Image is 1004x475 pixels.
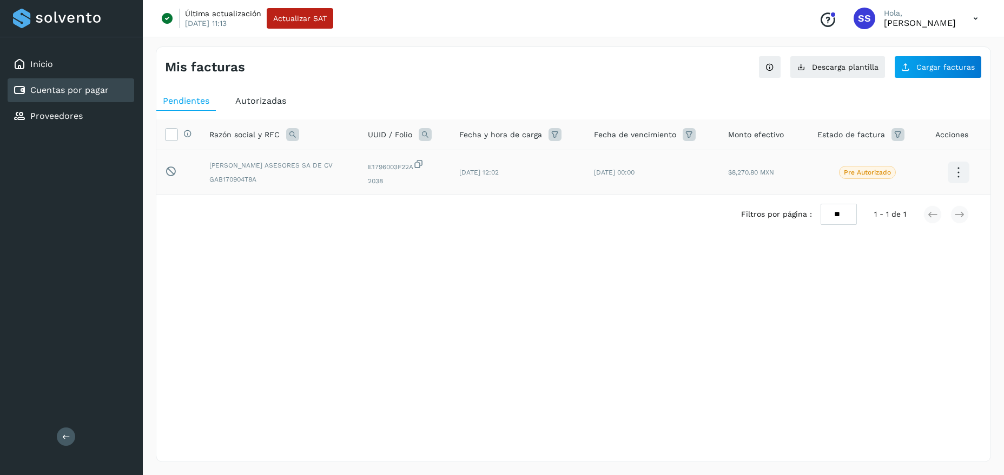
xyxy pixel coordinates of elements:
span: [DATE] 00:00 [594,169,635,176]
button: Descarga plantilla [790,56,886,78]
div: Inicio [8,52,134,76]
p: Última actualización [185,9,261,18]
a: Proveedores [30,111,83,121]
p: Pre Autorizado [844,169,891,176]
span: Autorizadas [235,96,286,106]
a: Cuentas por pagar [30,85,109,95]
span: Pendientes [163,96,209,106]
span: Estado de factura [817,129,885,141]
span: Acciones [935,129,968,141]
span: Fecha de vencimiento [594,129,676,141]
span: Fecha y hora de carga [459,129,542,141]
p: Sagrario Silva [884,18,956,28]
div: Cuentas por pagar [8,78,134,102]
span: $8,270.80 MXN [728,169,774,176]
button: Cargar facturas [894,56,982,78]
div: Proveedores [8,104,134,128]
span: Descarga plantilla [812,63,878,71]
button: Actualizar SAT [267,8,333,29]
a: Inicio [30,59,53,69]
span: 1 - 1 de 1 [874,209,906,220]
span: Monto efectivo [728,129,784,141]
p: [DATE] 11:13 [185,18,227,28]
h4: Mis facturas [165,59,245,75]
span: GAB170904T8A [209,175,351,184]
span: UUID / Folio [368,129,412,141]
span: [PERSON_NAME] ASESORES SA DE CV [209,160,351,170]
span: Filtros por página : [741,209,812,220]
span: Cargar facturas [916,63,975,71]
span: Razón social y RFC [209,129,280,141]
span: [DATE] 12:02 [459,169,499,176]
span: Actualizar SAT [273,15,327,22]
span: E1796003F22A [368,159,442,172]
p: Hola, [884,9,956,18]
span: 2038 [368,176,442,186]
